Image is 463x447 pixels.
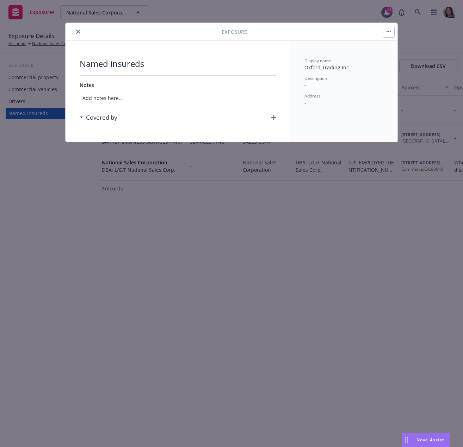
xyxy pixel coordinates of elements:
span: Notes [80,82,94,88]
span: Named insureds [80,58,276,70]
div: Drag to move [402,433,411,447]
button: close [74,27,82,36]
span: Display name [304,58,331,64]
span: Address [304,93,321,99]
span: Nova Assist [416,437,444,443]
span: Description [304,75,327,81]
h3: Covered by [86,113,117,122]
span: Oxford Trading Inc [304,64,349,71]
span: - [304,82,306,88]
span: - [304,99,306,106]
div: Covered by [80,113,117,122]
span: Add notes here... [80,92,276,105]
span: Exposure [222,28,247,36]
button: Nova Assist [402,433,450,447]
